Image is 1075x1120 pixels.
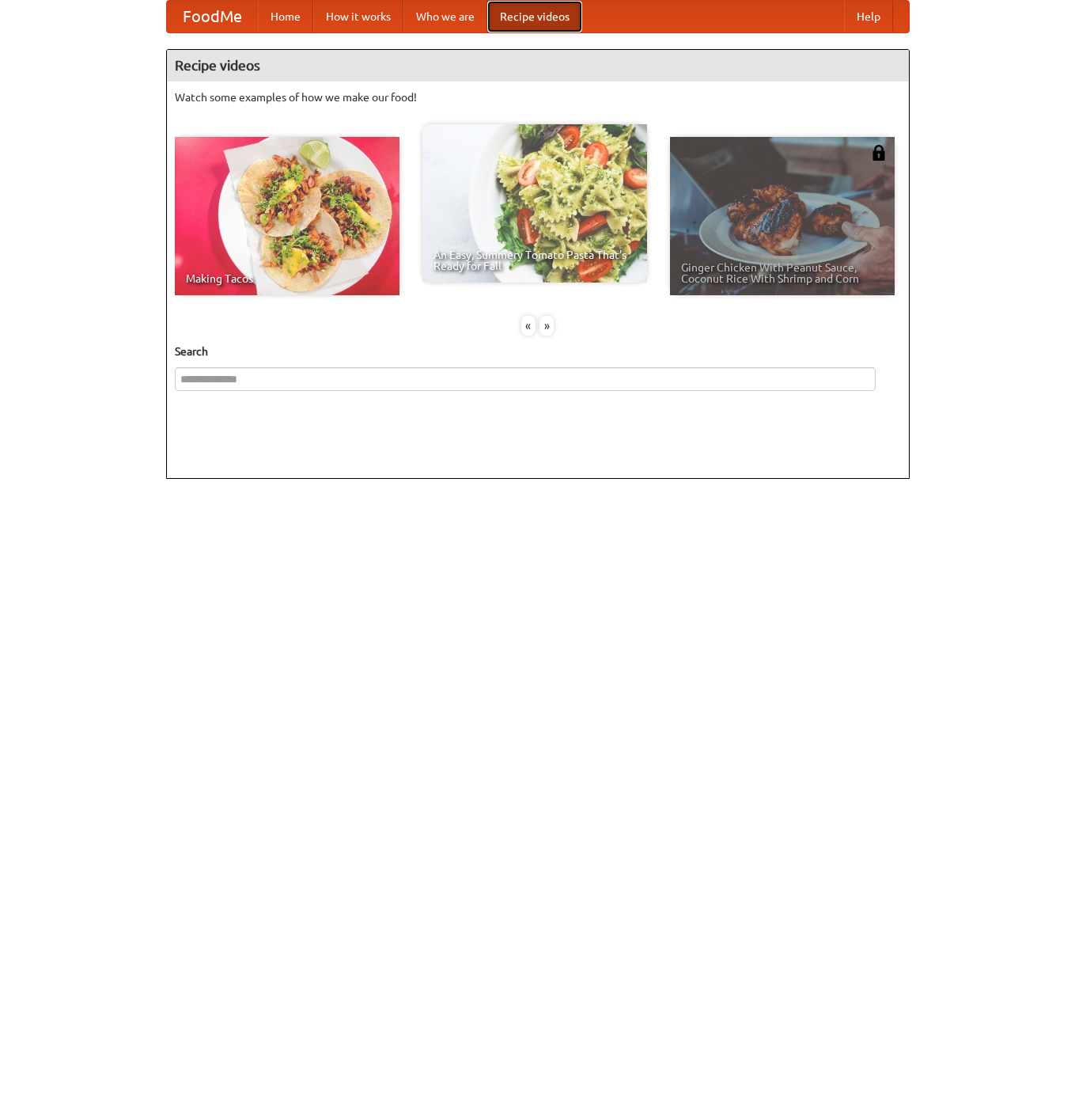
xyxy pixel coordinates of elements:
div: « [521,316,536,336]
img: 483408.png [871,145,887,161]
a: How it works [313,1,403,32]
a: An Easy, Summery Tomato Pasta That's Ready for Fall [422,124,647,283]
a: Help [844,1,893,32]
span: An Easy, Summery Tomato Pasta That's Ready for Fall [433,249,636,271]
a: FoodMe [167,1,258,32]
h5: Search [175,344,901,359]
div: » [539,316,554,336]
a: Recipe videos [487,1,582,32]
h4: Recipe videos [167,50,909,82]
span: Making Tacos [186,273,388,284]
a: Home [258,1,313,32]
a: Who we are [403,1,487,32]
p: Watch some examples of how we make our food! [175,89,901,105]
a: Making Tacos [175,137,399,295]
